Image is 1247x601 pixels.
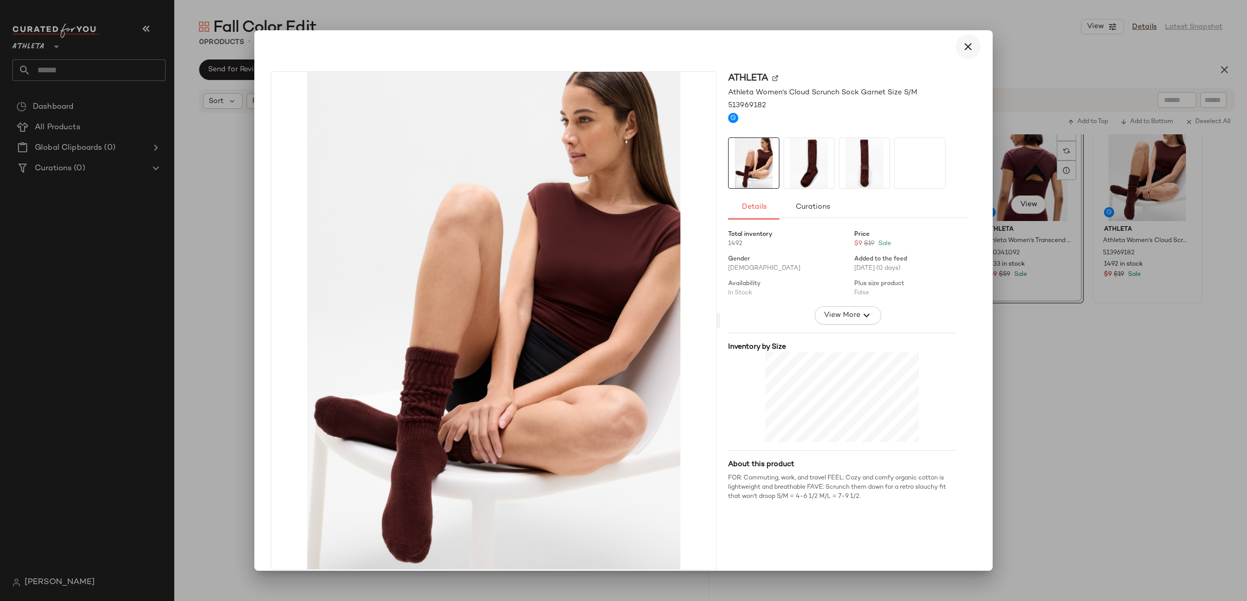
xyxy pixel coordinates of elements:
[741,203,766,211] span: Details
[815,306,881,325] button: View More
[728,71,768,85] span: Athleta
[823,309,860,322] span: View More
[839,138,890,188] img: cn59858948.jpg
[784,138,834,188] img: cn60258783.jpg
[772,75,778,81] img: svg%3e
[728,342,956,352] div: Inventory by Size
[271,72,716,569] img: cn60258670.jpg
[728,474,956,502] div: FOR: Commuting, work, and travel FEEL: Cozy and comfy organic cotton is lightweight and breathabl...
[729,138,779,188] img: cn60258670.jpg
[795,203,830,211] span: Curations
[728,100,766,111] span: 513969182
[728,459,956,470] div: About this product
[728,87,917,98] span: Athleta Women's Cloud Scrunch Sock Garnet Size S/M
